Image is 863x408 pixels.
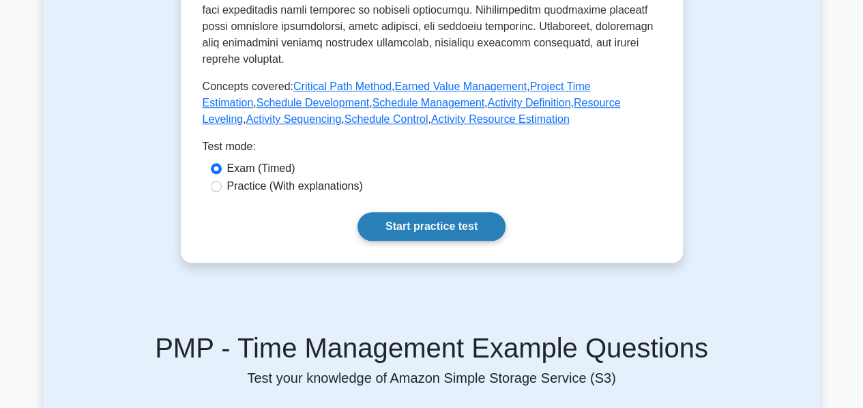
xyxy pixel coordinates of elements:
[345,113,428,125] a: Schedule Control
[203,78,661,128] p: Concepts covered: , , , , , , , , ,
[51,332,813,364] h5: PMP - Time Management Example Questions
[372,97,485,108] a: Schedule Management
[203,81,591,108] a: Project Time Estimation
[203,139,661,160] div: Test mode:
[257,97,369,108] a: Schedule Development
[488,97,571,108] a: Activity Definition
[227,160,295,177] label: Exam (Timed)
[203,97,621,125] a: Resource Leveling
[51,370,813,386] p: Test your knowledge of Amazon Simple Storage Service (S3)
[394,81,527,92] a: Earned Value Management
[431,113,570,125] a: Activity Resource Estimation
[227,178,363,194] label: Practice (With explanations)
[357,212,506,241] a: Start practice test
[293,81,392,92] a: Critical Path Method
[246,113,342,125] a: Activity Sequencing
